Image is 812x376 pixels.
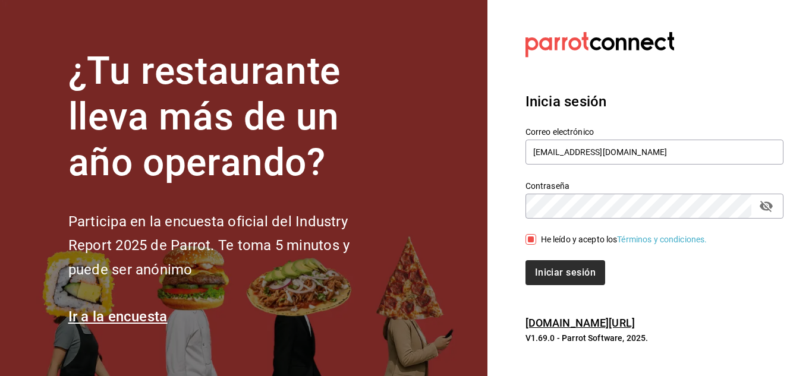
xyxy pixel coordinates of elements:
div: He leído y acepto los [541,233,707,246]
button: passwordField [756,196,776,216]
h2: Participa en la encuesta oficial del Industry Report 2025 de Parrot. Te toma 5 minutos y puede se... [68,210,389,282]
a: Términos y condiciones. [617,235,707,244]
input: Ingresa tu correo electrónico [525,140,783,165]
h1: ¿Tu restaurante lleva más de un año operando? [68,49,389,185]
label: Contraseña [525,182,783,190]
a: [DOMAIN_NAME][URL] [525,317,635,329]
h3: Inicia sesión [525,91,783,112]
label: Correo electrónico [525,128,783,136]
button: Iniciar sesión [525,260,605,285]
p: V1.69.0 - Parrot Software, 2025. [525,332,783,344]
a: Ir a la encuesta [68,308,168,325]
